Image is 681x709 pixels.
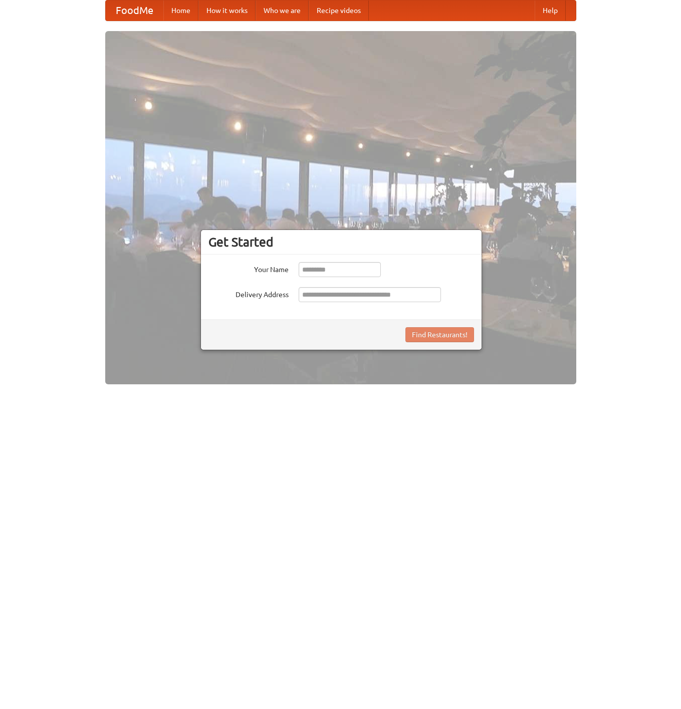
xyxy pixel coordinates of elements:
[208,287,289,300] label: Delivery Address
[163,1,198,21] a: Home
[208,262,289,275] label: Your Name
[198,1,256,21] a: How it works
[535,1,566,21] a: Help
[106,1,163,21] a: FoodMe
[405,327,474,342] button: Find Restaurants!
[309,1,369,21] a: Recipe videos
[208,234,474,250] h3: Get Started
[256,1,309,21] a: Who we are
